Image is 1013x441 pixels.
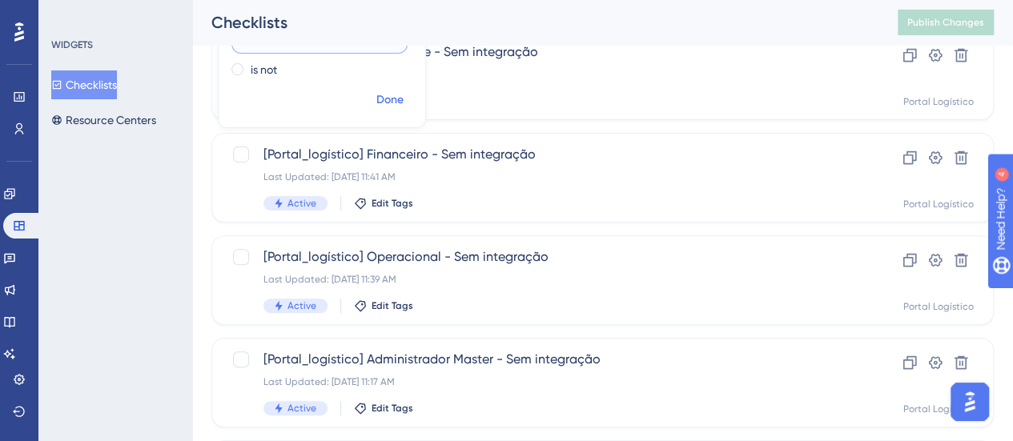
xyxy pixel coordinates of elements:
[111,8,116,21] div: 4
[372,197,413,210] span: Edit Tags
[211,11,858,34] div: Checklists
[903,95,974,108] div: Portal Logístico
[263,273,814,286] div: Last Updated: [DATE] 11:39 AM
[898,10,994,35] button: Publish Changes
[287,299,316,312] span: Active
[368,86,412,114] button: Done
[354,299,413,312] button: Edit Tags
[263,350,814,369] span: [Portal_logístico] Administrador Master - Sem integração
[354,197,413,210] button: Edit Tags
[372,299,413,312] span: Edit Tags
[51,38,93,51] div: WIDGETS
[263,42,814,62] span: [Portal_logístico] Solicitante - Sem integração
[287,402,316,415] span: Active
[903,403,974,415] div: Portal Logístico
[251,60,277,79] label: is not
[51,106,156,134] button: Resource Centers
[263,170,814,183] div: Last Updated: [DATE] 11:41 AM
[263,375,814,388] div: Last Updated: [DATE] 11:17 AM
[372,402,413,415] span: Edit Tags
[946,378,994,426] iframe: UserGuiding AI Assistant Launcher
[263,68,814,81] div: Last Updated: [DATE] 11:42 AM
[354,402,413,415] button: Edit Tags
[263,145,814,164] span: [Portal_logístico] Financeiro - Sem integração
[903,300,974,313] div: Portal Logístico
[287,197,316,210] span: Active
[38,4,100,23] span: Need Help?
[907,16,984,29] span: Publish Changes
[376,90,404,110] span: Done
[51,70,117,99] button: Checklists
[903,198,974,210] div: Portal Logístico
[263,247,814,267] span: [Portal_logístico] Operacional - Sem integração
